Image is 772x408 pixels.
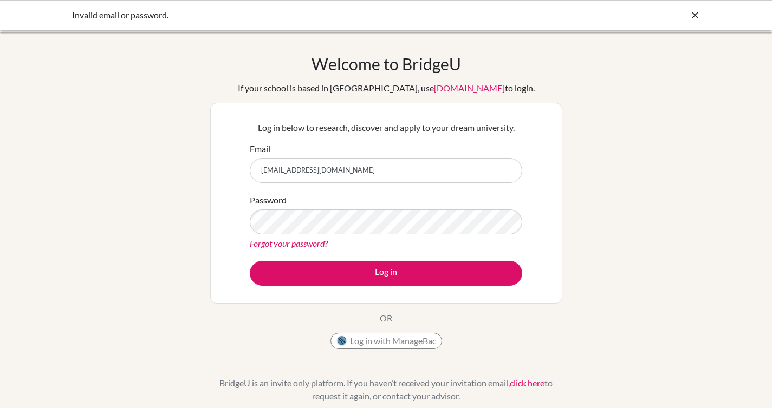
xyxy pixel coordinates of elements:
[312,54,461,74] h1: Welcome to BridgeU
[250,238,328,248] a: Forgot your password?
[250,194,287,207] label: Password
[380,312,392,325] p: OR
[250,121,522,134] p: Log in below to research, discover and apply to your dream university.
[210,377,562,403] p: BridgeU is an invite only platform. If you haven’t received your invitation email, to request it ...
[330,333,442,349] button: Log in with ManageBac
[434,83,505,93] a: [DOMAIN_NAME]
[250,261,522,286] button: Log in
[510,378,544,388] a: click here
[250,142,270,155] label: Email
[238,82,535,95] div: If your school is based in [GEOGRAPHIC_DATA], use to login.
[72,9,538,22] div: Invalid email or password.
